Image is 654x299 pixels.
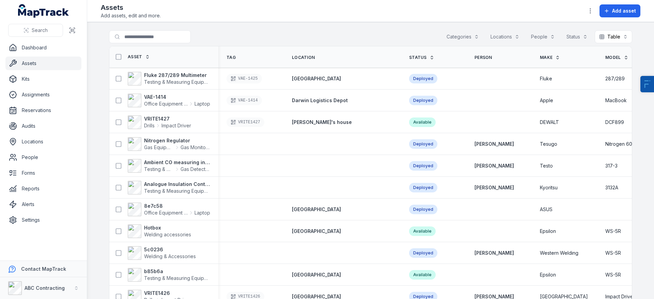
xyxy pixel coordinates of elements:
[144,290,191,297] strong: VRITE1426
[5,88,81,101] a: Assignments
[5,104,81,117] a: Reservations
[5,151,81,164] a: People
[21,266,66,272] strong: Contact MapTrack
[409,270,436,280] div: Available
[292,272,341,278] span: [GEOGRAPHIC_DATA]
[540,250,578,256] span: Western Welding
[128,115,191,129] a: VRITE1427DrillsImpact Driver
[227,74,262,83] div: VAE-1425
[181,166,210,173] span: Gas Detectors
[128,159,210,173] a: Ambient CO measuring instrumentTesting & Measuring EquipmentGas Detectors
[101,3,161,12] h2: Assets
[595,30,632,43] button: Table
[144,100,188,107] span: Office Equipment & IT
[25,285,65,291] strong: ABC Contracting
[605,184,618,191] span: 3132A
[144,181,210,188] strong: Analogue Insulation Continuity Tester
[144,79,215,85] span: Testing & Measuring Equipment
[227,96,262,105] div: VAE-1414
[605,250,621,256] span: WS-5R
[409,248,437,258] div: Deployed
[161,122,191,129] span: Impact Driver
[540,141,557,147] span: Tesugo
[32,27,48,34] span: Search
[292,97,348,103] span: Darwin Logistics Depot
[540,206,552,213] span: ASUS
[292,75,341,82] a: [GEOGRAPHIC_DATA]
[292,206,341,213] a: [GEOGRAPHIC_DATA]
[409,139,437,149] div: Deployed
[144,122,155,129] span: Drills
[540,184,558,191] span: Kyoritsu
[292,55,315,60] span: Location
[474,184,514,191] a: [PERSON_NAME]
[605,55,621,60] span: Model
[144,246,196,253] strong: 5c0236
[605,162,618,169] span: 317-3
[144,188,215,194] span: Testing & Measuring Equipment
[605,75,625,82] span: 287/289
[292,228,341,234] span: [GEOGRAPHIC_DATA]
[540,55,552,60] span: Make
[5,213,81,227] a: Settings
[5,57,81,70] a: Assets
[474,250,514,256] a: [PERSON_NAME]
[292,271,341,278] a: [GEOGRAPHIC_DATA]
[5,198,81,211] a: Alerts
[540,271,556,278] span: Epsilon
[474,162,514,169] a: [PERSON_NAME]
[5,166,81,180] a: Forms
[540,162,553,169] span: Testo
[128,94,210,107] a: VAE-1414Office Equipment & ITLaptop
[144,94,210,100] strong: VAE-1414
[181,144,210,151] span: Gas Monitors - Methane
[194,209,210,216] span: Laptop
[605,228,621,235] span: WS-5R
[442,30,483,43] button: Categories
[144,115,191,122] strong: VRITE1427
[128,72,210,85] a: Fluke 287/289 MultimeterTesting & Measuring Equipment
[128,54,150,60] a: Asset
[605,119,624,126] span: DCF899
[144,268,210,275] strong: b85b6a
[144,144,174,151] span: Gas Equipment
[128,224,191,238] a: HotboxWelding accessories
[409,205,437,214] div: Deployed
[540,228,556,235] span: Epsilon
[144,159,210,166] strong: Ambient CO measuring instrument
[527,30,559,43] button: People
[5,182,81,195] a: Reports
[474,141,514,147] a: [PERSON_NAME]
[144,232,191,237] span: Welding accessories
[8,24,63,37] button: Search
[540,55,560,60] a: Make
[540,75,552,82] span: Fluke
[128,54,142,60] span: Asset
[409,161,437,171] div: Deployed
[409,96,437,105] div: Deployed
[292,119,352,126] a: [PERSON_NAME]'s house
[5,119,81,133] a: Audits
[144,275,215,281] span: Testing & Measuring Equipment
[292,76,341,81] span: [GEOGRAPHIC_DATA]
[128,181,210,194] a: Analogue Insulation Continuity TesterTesting & Measuring Equipment
[605,97,627,104] span: MacBook
[144,209,188,216] span: Office Equipment & IT
[292,228,341,235] a: [GEOGRAPHIC_DATA]
[144,253,196,259] span: Welding & Accessories
[605,55,628,60] a: Model
[409,226,436,236] div: Available
[5,135,81,148] a: Locations
[5,41,81,54] a: Dashboard
[292,206,341,212] span: [GEOGRAPHIC_DATA]
[128,203,210,216] a: 8e7c58Office Equipment & ITLaptop
[409,183,437,192] div: Deployed
[562,30,592,43] button: Status
[540,97,553,104] span: Apple
[128,246,196,260] a: 5c0236Welding & Accessories
[292,119,352,125] span: [PERSON_NAME]'s house
[18,4,69,18] a: MapTrack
